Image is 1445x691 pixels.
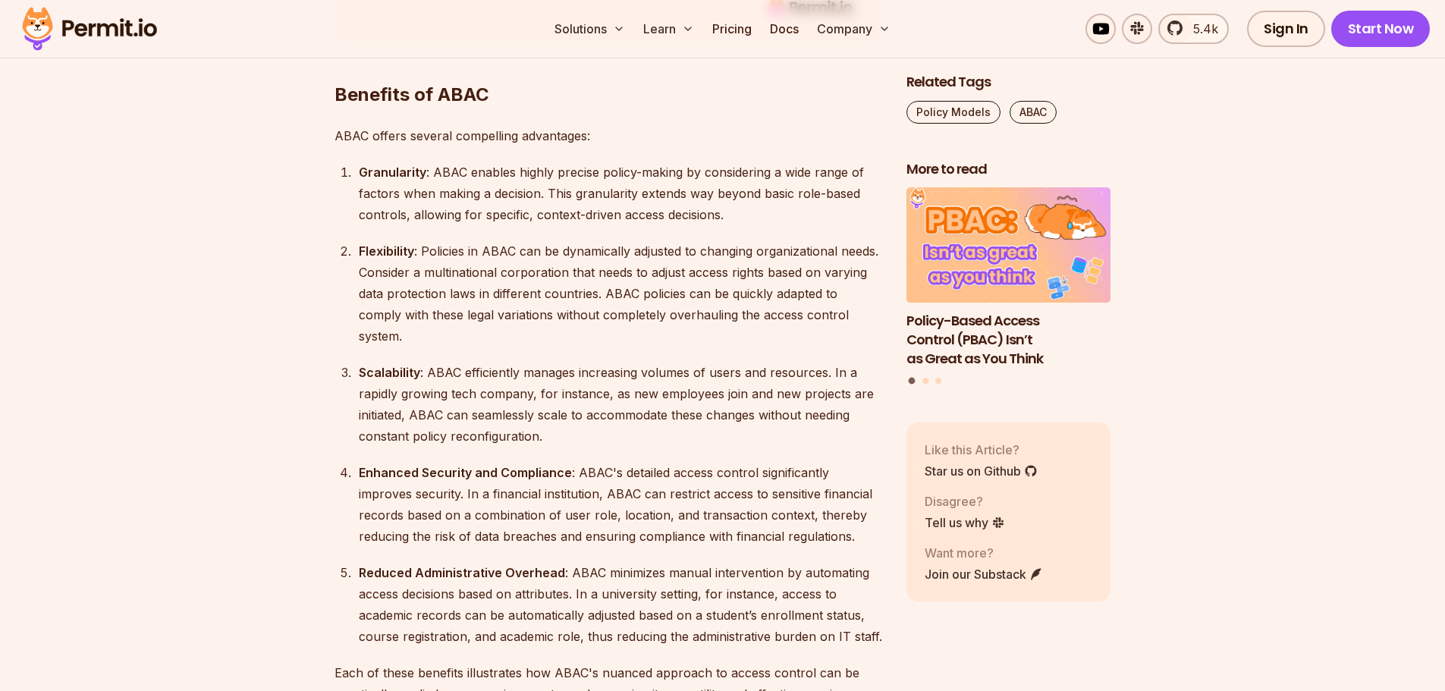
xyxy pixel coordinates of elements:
strong: Scalability [359,365,420,380]
div: : Policies in ABAC can be dynamically adjusted to changing organizational needs. Consider a multi... [359,240,882,347]
a: Tell us why [925,514,1005,532]
div: Posts [906,188,1111,387]
p: Like this Article? [925,441,1038,459]
span: 5.4k [1184,20,1218,38]
div: : ABAC's detailed access control significantly improves security. In a financial institution, ABA... [359,462,882,547]
a: Policy Models [906,101,1001,124]
img: Policy-Based Access Control (PBAC) Isn’t as Great as You Think [906,188,1111,303]
a: ABAC [1010,101,1057,124]
a: Sign In [1247,11,1325,47]
p: ABAC offers several compelling advantages: [335,125,882,146]
div: : ABAC minimizes manual intervention by automating access decisions based on attributes. In a uni... [359,562,882,647]
p: Want more? [925,544,1043,562]
p: Disagree? [925,492,1005,510]
a: Star us on Github [925,462,1038,480]
button: Go to slide 3 [935,378,941,384]
strong: Flexibility [359,243,414,259]
a: Join our Substack [925,565,1043,583]
h2: More to read [906,160,1111,179]
a: Start Now [1331,11,1431,47]
button: Learn [637,14,700,44]
div: : ABAC enables highly precise policy-making by considering a wide range of factors when making a ... [359,162,882,225]
div: : ABAC efficiently manages increasing volumes of users and resources. In a rapidly growing tech c... [359,362,882,447]
li: 1 of 3 [906,188,1111,369]
button: Solutions [548,14,631,44]
strong: Granularity [359,165,426,180]
img: Permit logo [15,3,164,55]
h2: Related Tags [906,73,1111,92]
strong: Enhanced Security and Compliance [359,465,572,480]
a: 5.4k [1158,14,1229,44]
button: Go to slide 1 [909,378,916,385]
button: Go to slide 2 [922,378,928,384]
strong: Reduced Administrative Overhead [359,565,565,580]
a: Policy-Based Access Control (PBAC) Isn’t as Great as You ThinkPolicy-Based Access Control (PBAC) ... [906,188,1111,369]
button: Company [811,14,897,44]
a: Pricing [706,14,758,44]
a: Docs [764,14,805,44]
h3: Policy-Based Access Control (PBAC) Isn’t as Great as You Think [906,312,1111,368]
strong: Benefits of ABAC [335,83,489,105]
